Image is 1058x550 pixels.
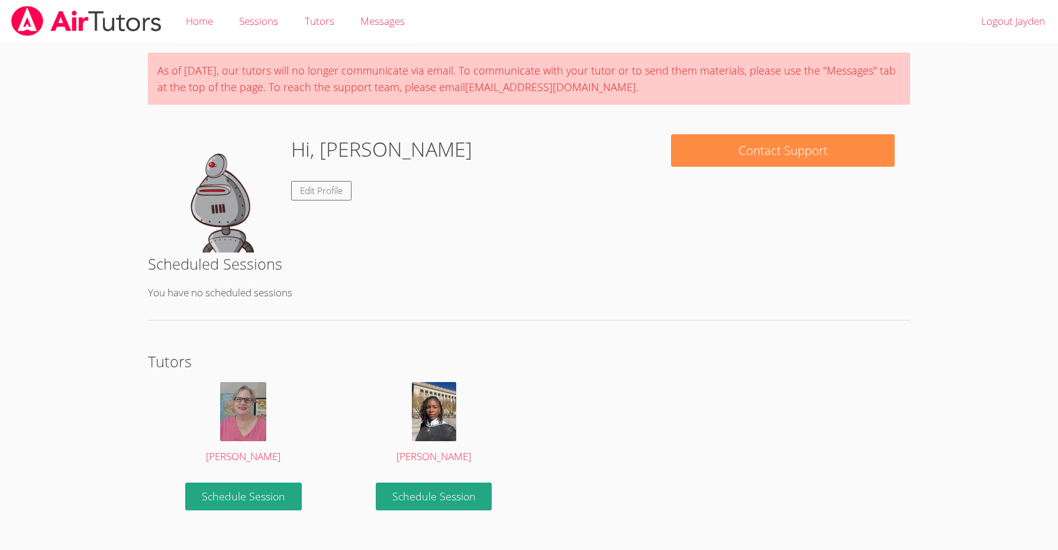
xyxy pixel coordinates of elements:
[376,483,492,510] a: Schedule Session
[354,382,514,465] a: [PERSON_NAME]
[291,134,472,164] h1: Hi, [PERSON_NAME]
[163,134,282,253] img: default.png
[671,134,895,167] button: Contact Support
[148,253,909,275] h2: Scheduled Sessions
[148,284,909,302] p: You have no scheduled sessions
[185,483,302,510] a: Schedule Session
[206,449,280,463] span: [PERSON_NAME]
[10,6,163,36] img: airtutors_banner-c4298cdbf04f3fff15de1276eac7730deb9818008684d7c2e4769d2f7ddbe033.png
[396,449,471,463] span: [PERSON_NAME]
[163,382,323,465] a: [PERSON_NAME]
[360,14,405,28] span: Messages
[291,181,351,200] a: Edit Profile
[412,382,456,441] img: IMG_8183.jpeg
[220,382,266,441] img: avatar.png
[148,53,909,105] div: As of [DATE], our tutors will no longer communicate via email. To communicate with your tutor or ...
[148,350,909,373] h2: Tutors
